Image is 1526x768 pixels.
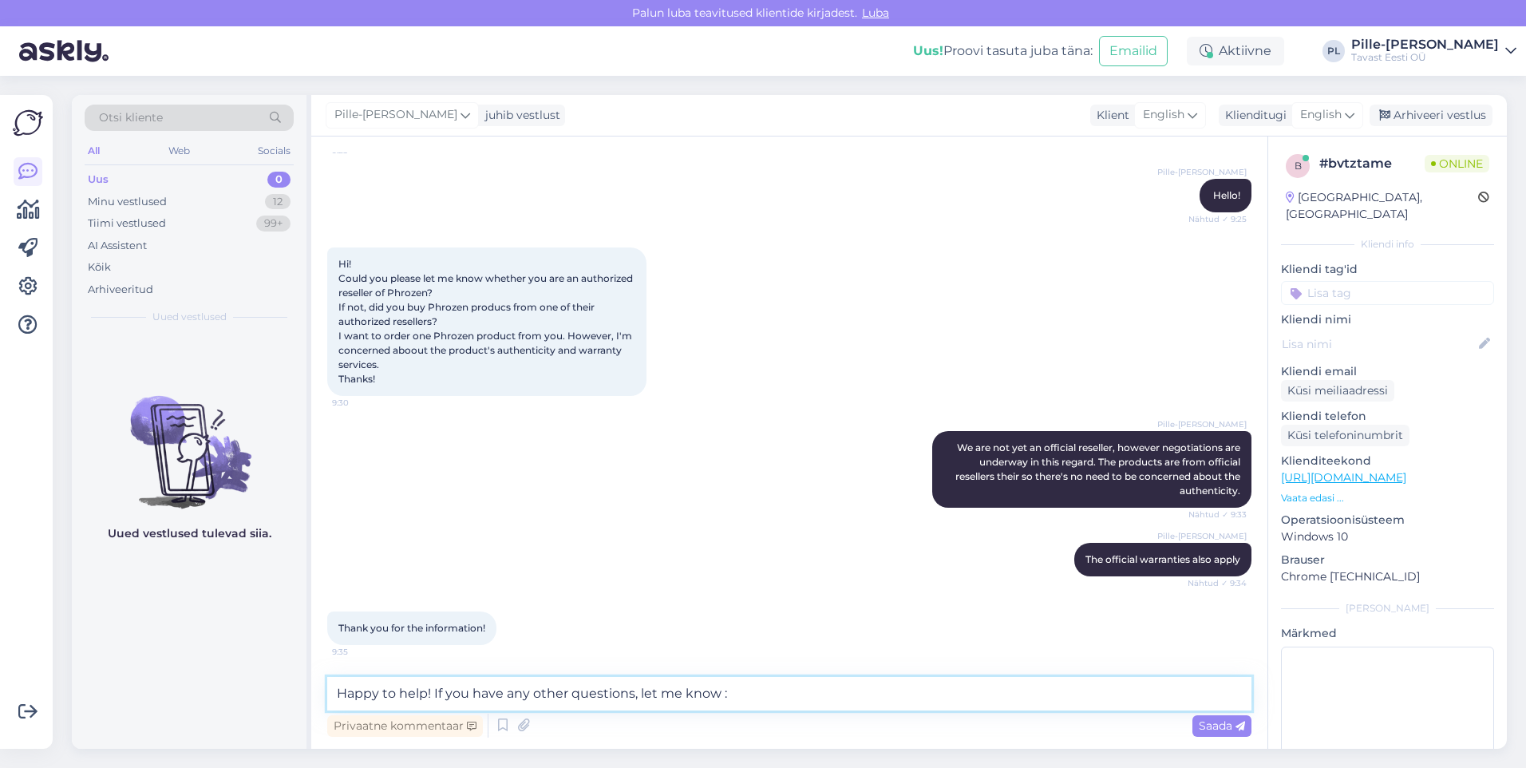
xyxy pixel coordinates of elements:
[1370,105,1492,126] div: Arhiveeri vestlus
[913,43,943,58] b: Uus!
[1300,106,1342,124] span: English
[1282,335,1476,353] input: Lisa nimi
[1281,363,1494,380] p: Kliendi email
[1281,601,1494,616] div: [PERSON_NAME]
[1351,51,1499,64] div: Tavast Eesti OÜ
[1157,418,1247,430] span: Pille-[PERSON_NAME]
[1281,380,1394,402] div: Küsi meiliaadressi
[1286,189,1478,223] div: [GEOGRAPHIC_DATA], [GEOGRAPHIC_DATA]
[1090,107,1129,124] div: Klient
[1281,528,1494,545] p: Windows 10
[1281,491,1494,505] p: Vaata edasi ...
[332,397,392,409] span: 9:30
[1295,160,1302,172] span: b
[1281,512,1494,528] p: Operatsioonisüsteem
[1281,470,1406,485] a: [URL][DOMAIN_NAME]
[255,141,294,161] div: Socials
[479,107,560,124] div: juhib vestlust
[13,108,43,138] img: Askly Logo
[955,441,1243,497] span: We are not yet an official reseller, however negotiations are underway in this regard. The produc...
[85,141,103,161] div: All
[1213,189,1240,201] span: Hello!
[1281,568,1494,585] p: Chrome [TECHNICAL_ID]
[338,258,635,385] span: Hi! Could you please let me know whether you are an authorized reseller of Phrozen? If not, did y...
[1281,261,1494,278] p: Kliendi tag'id
[108,525,271,542] p: Uued vestlused tulevad siia.
[88,216,166,232] div: Tiimi vestlused
[1219,107,1287,124] div: Klienditugi
[1351,38,1499,51] div: Pille-[PERSON_NAME]
[88,259,111,275] div: Kõik
[265,194,291,210] div: 12
[1187,509,1247,521] span: Nähtud ✓ 9:33
[1425,155,1489,172] span: Online
[327,715,483,737] div: Privaatne kommentaar
[1281,625,1494,642] p: Märkmed
[1187,577,1247,589] span: Nähtud ✓ 9:34
[1157,530,1247,542] span: Pille-[PERSON_NAME]
[913,42,1093,61] div: Proovi tasuta juba täna:
[1199,719,1245,733] span: Saada
[327,677,1251,711] textarea: Happy to help! If you have any other questions, let me know :
[1319,154,1425,173] div: # bvtztame
[338,622,485,634] span: Thank you for the information!
[1187,37,1284,65] div: Aktiivne
[256,216,291,232] div: 99+
[1099,36,1168,66] button: Emailid
[1351,38,1516,64] a: Pille-[PERSON_NAME]Tavast Eesti OÜ
[152,310,227,324] span: Uued vestlused
[88,194,167,210] div: Minu vestlused
[267,172,291,188] div: 0
[99,109,163,126] span: Otsi kliente
[72,367,306,511] img: No chats
[1085,553,1240,565] span: The official warranties also apply
[1281,408,1494,425] p: Kliendi telefon
[332,646,392,658] span: 9:35
[1281,453,1494,469] p: Klienditeekond
[1281,311,1494,328] p: Kliendi nimi
[857,6,894,20] span: Luba
[334,106,457,124] span: Pille-[PERSON_NAME]
[1281,552,1494,568] p: Brauser
[88,282,153,298] div: Arhiveeritud
[165,141,193,161] div: Web
[1143,106,1184,124] span: English
[88,172,109,188] div: Uus
[1187,213,1247,225] span: Nähtud ✓ 9:25
[1281,237,1494,251] div: Kliendi info
[1322,40,1345,62] div: PL
[88,238,147,254] div: AI Assistent
[1281,281,1494,305] input: Lisa tag
[1281,425,1409,446] div: Küsi telefoninumbrit
[1157,166,1247,178] span: Pille-[PERSON_NAME]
